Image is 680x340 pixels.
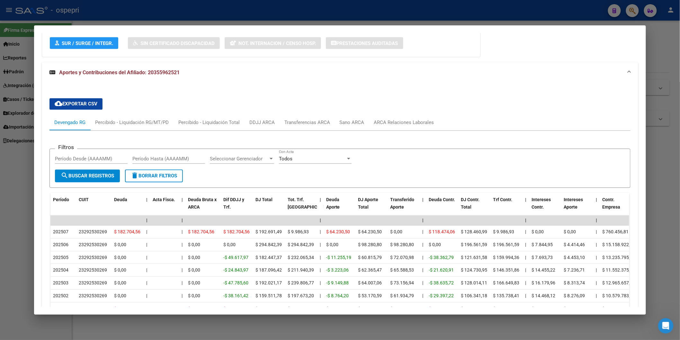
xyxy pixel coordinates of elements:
span: DJ Contr. Total [461,197,480,210]
datatable-header-cell: | [594,193,600,221]
span: Deuda [114,197,127,202]
span: | [182,242,183,247]
button: Borrar Filtros [125,170,183,183]
span: $ 65.588,53 [390,268,414,273]
span: | [423,229,424,235]
span: -$ 47.785,60 [223,281,248,286]
span: | [182,281,183,286]
datatable-header-cell: Acta Fisca. [150,193,179,221]
span: $ 0,00 [188,255,200,260]
span: $ 0,00 [390,229,403,235]
span: CUIT [79,197,89,202]
span: $ 121.631,58 [461,255,488,260]
span: | [423,293,424,299]
span: $ 166.649,83 [493,281,520,286]
span: $ 0,00 [429,242,441,247]
span: $ 0,00 [532,229,544,235]
span: $ 182.704,56 [188,229,214,235]
span: $ 8.155.461,23 [603,306,633,311]
span: | [596,242,597,247]
span: -$ 21.620,91 [429,268,454,273]
span: -$ 29.397,22 [429,293,454,299]
span: | [423,268,424,273]
span: | [596,218,597,223]
datatable-header-cell: Intereses Aporte [561,193,594,221]
span: $ 0,22 [429,306,441,311]
span: Not. Internacion / Censo Hosp. [238,40,316,46]
span: -$ 11.255,19 [326,255,351,260]
span: Contr. Empresa [603,197,621,210]
span: 202506 [53,242,68,247]
span: $ 15.158.922,69 [603,242,635,247]
span: Período [53,197,69,202]
span: | [320,306,321,311]
datatable-header-cell: Transferido Aporte [388,193,420,221]
div: Devengado RG [54,119,85,126]
span: | [146,197,148,202]
span: $ 36.826,41 [255,306,279,311]
div: 23292530269 [79,228,107,236]
span: | [320,268,321,273]
span: Deuda Bruta x ARCA [188,197,217,210]
mat-expansion-panel-header: Aportes y Contribuciones del Afiliado: 20355962521 [42,62,638,83]
datatable-header-cell: Trf Contr. [491,193,523,221]
datatable-header-cell: Dif DDJJ y Trf. [221,193,253,221]
span: $ 98.280,80 [358,242,382,247]
span: $ 0,00 [564,229,576,235]
div: 23292530269 [79,292,107,300]
span: $ 11.552.375,88 [603,268,635,273]
span: $ 12.965.657,92 [603,281,635,286]
span: | [182,218,183,223]
span: $ 0,00 [114,268,126,273]
datatable-header-cell: | [523,193,529,221]
span: $ 12.275,47 [390,306,414,311]
span: Trf Contr. [493,197,513,202]
span: | [423,242,424,247]
span: | [423,255,424,260]
div: 23292530269 [79,254,107,262]
span: $ 7.236,71 [564,268,585,273]
span: $ 192.691,49 [255,229,282,235]
span: $ 16.179,96 [532,281,556,286]
button: Buscar Registros [55,170,120,183]
span: | [320,229,321,235]
span: | [525,218,527,223]
span: | [146,218,148,223]
span: | [320,242,321,247]
span: $ 294.842,39 [255,242,282,247]
span: | [423,306,424,311]
span: $ 0,00 [114,281,126,286]
span: $ 196.561,59 [461,242,488,247]
span: $ 36.826,19 [288,306,311,311]
span: $ 0,22 [188,306,200,311]
span: | [320,255,321,260]
span: | [596,268,597,273]
span: $ 124.730,95 [461,268,488,273]
span: $ 192.021,17 [255,281,282,286]
span: $ 62.365,47 [358,268,382,273]
span: $ 196.561,59 [493,242,520,247]
span: Transferido Aporte [390,197,415,210]
div: DDJJ ARCA [249,119,275,126]
span: $ 0,00 [114,255,126,260]
span: | [146,255,147,260]
span: $ 182.704,56 [114,229,140,235]
span: | [525,197,527,202]
datatable-header-cell: CUIT [76,193,112,221]
span: $ 64.230,50 [326,229,350,235]
span: Intereses Contr. [532,197,551,210]
span: | [596,306,597,311]
span: -$ 8.764,20 [326,293,349,299]
span: $ 118.474,06 [429,229,455,235]
span: $ 239.806,77 [288,281,314,286]
span: | [596,229,597,235]
div: 23292530269 [79,267,107,274]
div: 23292530269 [79,241,107,249]
span: | [596,255,597,260]
span: $ 7.693,73 [532,255,553,260]
span: -$ 9.149,88 [326,281,349,286]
